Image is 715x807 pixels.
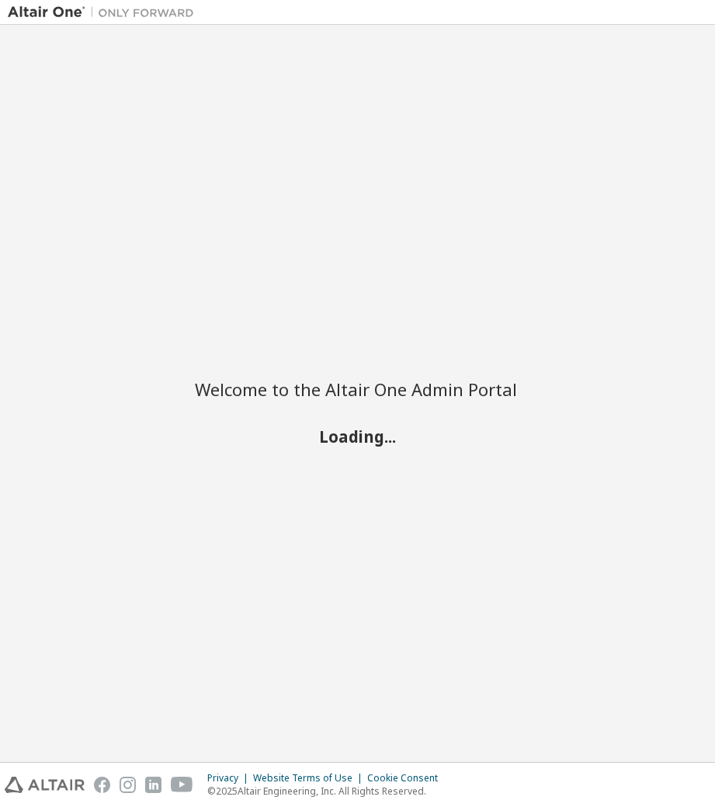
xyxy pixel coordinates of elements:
[94,777,110,793] img: facebook.svg
[195,426,521,446] h2: Loading...
[207,784,447,798] p: © 2025 Altair Engineering, Inc. All Rights Reserved.
[120,777,136,793] img: instagram.svg
[171,777,193,793] img: youtube.svg
[195,378,521,400] h2: Welcome to the Altair One Admin Portal
[253,772,367,784] div: Website Terms of Use
[207,772,253,784] div: Privacy
[145,777,161,793] img: linkedin.svg
[367,772,447,784] div: Cookie Consent
[5,777,85,793] img: altair_logo.svg
[8,5,202,20] img: Altair One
